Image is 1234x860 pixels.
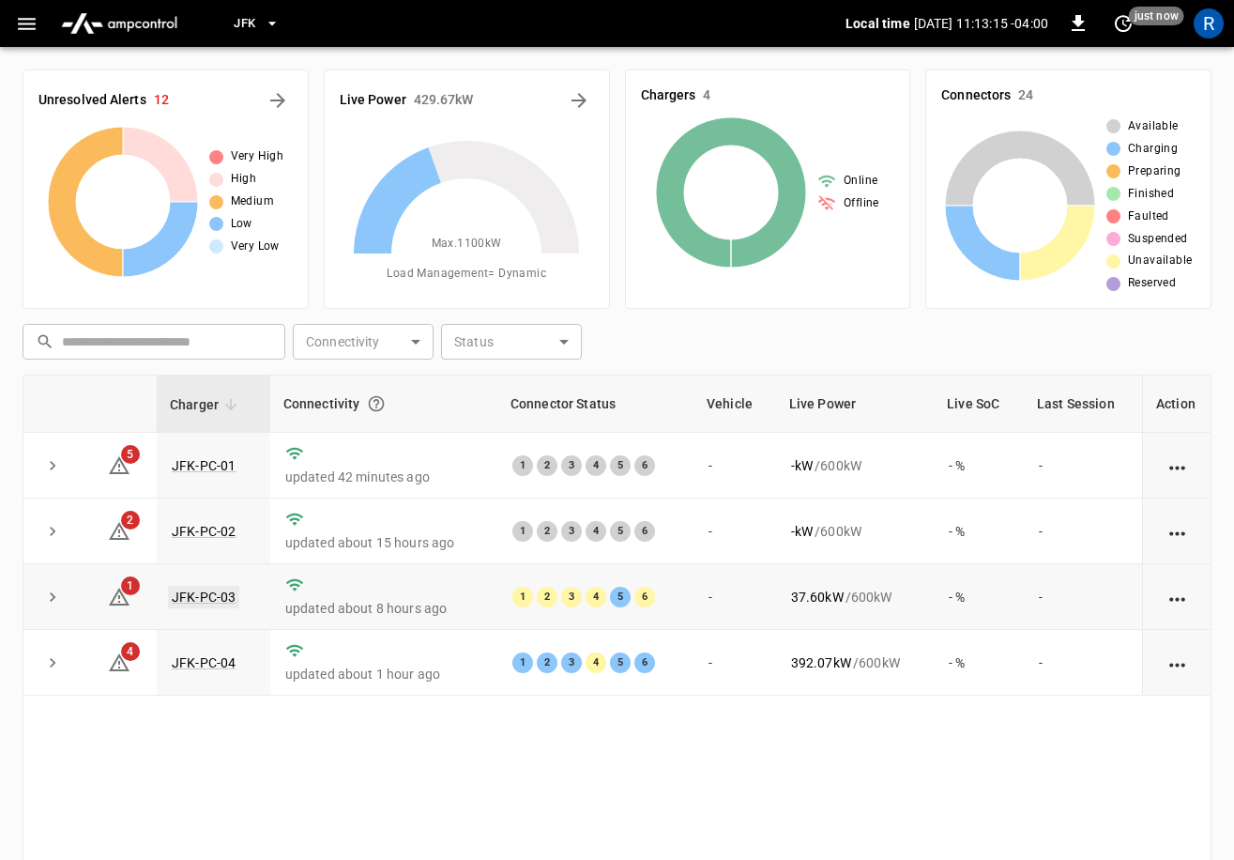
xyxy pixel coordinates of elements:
[38,583,67,611] button: expand row
[693,630,776,696] td: -
[53,6,185,41] img: ampcontrol.io logo
[934,564,1024,630] td: - %
[564,85,594,115] button: Energy Overview
[610,587,631,607] div: 5
[170,393,243,416] span: Charger
[121,576,140,595] span: 1
[172,655,236,670] a: JFK-PC-04
[285,468,482,486] p: updated 42 minutes ago
[1165,522,1189,541] div: action cell options
[537,521,557,542] div: 2
[586,587,606,607] div: 4
[1165,588,1189,607] div: action cell options
[561,587,582,607] div: 3
[791,456,919,475] div: / 600 kW
[693,433,776,499] td: -
[791,588,919,607] div: / 600 kW
[285,533,482,552] p: updated about 15 hours ago
[1128,117,1179,136] span: Available
[38,452,67,480] button: expand row
[512,587,533,607] div: 1
[610,653,631,673] div: 5
[1165,456,1189,475] div: action cell options
[154,90,169,111] h6: 12
[172,524,236,539] a: JFK-PC-02
[231,215,252,234] span: Low
[561,455,582,476] div: 3
[610,455,631,476] div: 5
[512,653,533,673] div: 1
[121,445,140,464] span: 5
[387,265,546,284] span: Load Management = Dynamic
[108,654,130,669] a: 4
[1024,499,1142,564] td: -
[168,586,239,608] a: JFK-PC-03
[934,376,1024,433] th: Live SoC
[285,599,482,618] p: updated about 8 hours ago
[1128,185,1174,204] span: Finished
[1128,252,1192,270] span: Unavailable
[634,521,655,542] div: 6
[285,665,482,683] p: updated about 1 hour ago
[108,522,130,537] a: 2
[1024,376,1142,433] th: Last Session
[693,376,776,433] th: Vehicle
[1128,162,1181,181] span: Preparing
[1024,433,1142,499] td: -
[231,147,284,166] span: Very High
[791,588,844,607] p: 37.60 kW
[641,85,696,106] h6: Chargers
[38,517,67,545] button: expand row
[1165,653,1189,672] div: action cell options
[561,521,582,542] div: 3
[791,653,919,672] div: / 600 kW
[1142,376,1211,433] th: Action
[586,455,606,476] div: 4
[263,85,293,115] button: All Alerts
[561,653,582,673] div: 3
[537,455,557,476] div: 2
[693,499,776,564] td: -
[634,455,655,476] div: 6
[432,235,502,253] span: Max. 1100 kW
[108,589,130,604] a: 1
[693,564,776,630] td: -
[121,511,140,530] span: 2
[634,653,655,673] div: 6
[634,587,655,607] div: 6
[226,6,287,42] button: JFK
[934,499,1024,564] td: - %
[941,85,1011,106] h6: Connectors
[231,238,280,256] span: Very Low
[1018,85,1033,106] h6: 24
[586,521,606,542] div: 4
[537,653,557,673] div: 2
[340,90,406,111] h6: Live Power
[1024,564,1142,630] td: -
[846,14,910,33] p: Local time
[537,587,557,607] div: 2
[121,642,140,661] span: 4
[776,376,934,433] th: Live Power
[234,13,255,35] span: JFK
[38,649,67,677] button: expand row
[231,170,257,189] span: High
[844,194,879,213] span: Offline
[703,85,710,106] h6: 4
[586,653,606,673] div: 4
[934,630,1024,696] td: - %
[1128,207,1169,226] span: Faulted
[1128,230,1188,249] span: Suspended
[1024,630,1142,696] td: -
[359,387,393,421] button: Connection between the charger and our software.
[231,192,274,211] span: Medium
[512,521,533,542] div: 1
[791,456,813,475] p: - kW
[791,522,813,541] p: - kW
[934,433,1024,499] td: - %
[914,14,1048,33] p: [DATE] 11:13:15 -04:00
[791,522,919,541] div: / 600 kW
[38,90,146,111] h6: Unresolved Alerts
[512,455,533,476] div: 1
[108,456,130,471] a: 5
